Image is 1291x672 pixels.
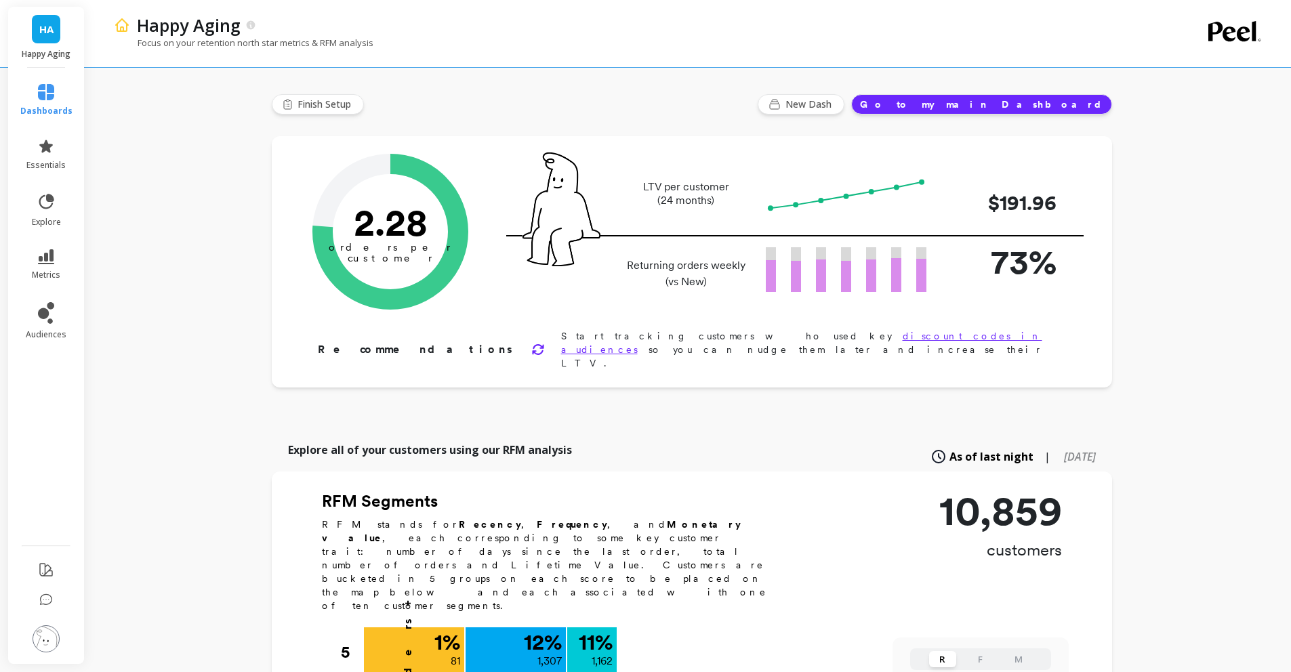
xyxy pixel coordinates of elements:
[22,49,71,60] p: Happy Aging
[322,490,783,512] h2: RFM Segments
[322,518,783,612] p: RFM stands for , , and , each corresponding to some key customer trait: number of days since the ...
[298,98,355,111] span: Finish Setup
[592,653,613,669] p: 1,162
[785,98,836,111] span: New Dash
[967,651,994,667] button: F
[451,653,460,669] p: 81
[1064,449,1096,464] span: [DATE]
[353,200,427,245] text: 2.28
[114,17,130,33] img: header icon
[318,341,515,358] p: Recommendations
[20,106,73,117] span: dashboards
[26,329,66,340] span: audiences
[623,180,750,207] p: LTV per customer (24 months)
[459,519,521,530] b: Recency
[137,14,241,37] p: Happy Aging
[434,631,460,653] p: 1 %
[329,241,452,253] tspan: orders per
[288,442,572,458] p: Explore all of your customers using our RFM analysis
[561,329,1069,370] p: Start tracking customers who used key so you can nudge them later and increase their LTV.
[32,217,61,228] span: explore
[33,625,60,652] img: profile picture
[114,37,373,49] p: Focus on your retention north star metrics & RFM analysis
[948,188,1057,218] p: $191.96
[929,651,956,667] button: R
[524,631,562,653] p: 12 %
[26,160,66,171] span: essentials
[522,152,600,266] img: pal seatted on line
[851,94,1112,114] button: Go to my main Dashboard
[272,94,364,114] button: Finish Setup
[948,236,1057,287] p: 73%
[579,631,613,653] p: 11 %
[32,270,60,280] span: metrics
[939,490,1062,531] p: 10,859
[537,653,562,669] p: 1,307
[537,519,607,530] b: Frequency
[623,257,750,290] p: Returning orders weekly (vs New)
[39,22,54,37] span: HA
[758,94,844,114] button: New Dash
[1044,448,1050,465] span: |
[949,448,1033,465] span: As of last night
[939,539,1062,561] p: customers
[347,252,433,264] tspan: customer
[1005,651,1032,667] button: M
